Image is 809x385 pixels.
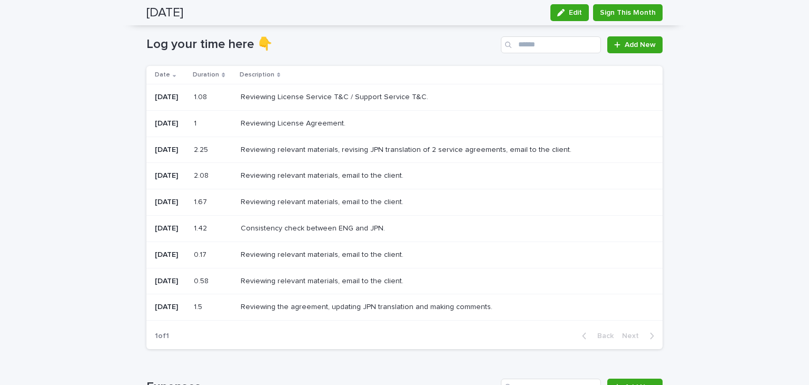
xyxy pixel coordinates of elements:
p: Duration [193,69,219,81]
span: Edit [569,9,582,16]
p: 1 [194,117,199,128]
p: Reviewing relevant materials, revising JPN translation of 2 service agreements, email to the client. [241,143,574,155]
p: 2.08 [194,169,211,180]
p: Reviewing relevant materials, email to the client. [241,196,406,207]
p: 1.08 [194,91,209,102]
p: [DATE] [155,303,185,312]
p: Reviewing relevant materials, email to the client. [241,248,406,259]
p: Reviewing relevant materials, email to the client. [241,275,406,286]
tr: [DATE]0.170.17 Reviewing relevant materials, email to the client.Reviewing relevant materials, em... [146,242,663,268]
tr: [DATE]1.51.5 Reviewing the agreement, updating JPN translation and making comments.Reviewing the ... [146,294,663,321]
p: Reviewing the agreement, updating JPN translation and making comments. [241,301,495,312]
button: Edit [550,4,589,21]
span: Add New [625,41,656,49]
p: Reviewing License Agreement. [241,117,348,128]
p: Reviewing relevant materials, email to the client. [241,169,406,180]
p: [DATE] [155,146,185,155]
p: Consistency check between ENG and JPN. [241,222,387,233]
p: Date [155,69,170,81]
p: 1 of 1 [146,323,177,349]
p: Description [240,69,274,81]
span: Next [622,332,645,340]
p: 0.17 [194,248,209,259]
p: 0.58 [194,275,211,286]
a: Add New [607,36,663,53]
tr: [DATE]2.252.25 Reviewing relevant materials, revising JPN translation of 2 service agreements, em... [146,137,663,163]
tr: [DATE]1.421.42 Consistency check between ENG and JPN.Consistency check between ENG and JPN. [146,215,663,242]
span: Back [591,332,614,340]
p: [DATE] [155,93,185,102]
p: 1.67 [194,196,209,207]
p: Reviewing License Service T&C / Support Service T&C. [241,91,430,102]
p: [DATE] [155,277,185,286]
tr: [DATE]0.580.58 Reviewing relevant materials, email to the client.Reviewing relevant materials, em... [146,268,663,294]
p: 1.5 [194,301,204,312]
h1: Log your time here 👇 [146,37,497,52]
tr: [DATE]2.082.08 Reviewing relevant materials, email to the client.Reviewing relevant materials, em... [146,163,663,189]
button: Next [618,331,663,341]
p: [DATE] [155,171,185,180]
p: [DATE] [155,198,185,207]
tr: [DATE]1.081.08 Reviewing License Service T&C / Support Service T&C.Reviewing License Service T&C ... [146,84,663,110]
p: [DATE] [155,119,185,128]
tr: [DATE]11 Reviewing License Agreement.Reviewing License Agreement. [146,110,663,137]
p: 1.42 [194,222,209,233]
input: Search [501,36,601,53]
p: 2.25 [194,143,210,155]
p: [DATE] [155,224,185,233]
tr: [DATE]1.671.67 Reviewing relevant materials, email to the client.Reviewing relevant materials, em... [146,189,663,216]
span: Sign This Month [600,7,656,18]
h2: [DATE] [146,5,183,21]
button: Sign This Month [593,4,663,21]
p: [DATE] [155,251,185,259]
button: Back [574,331,618,341]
